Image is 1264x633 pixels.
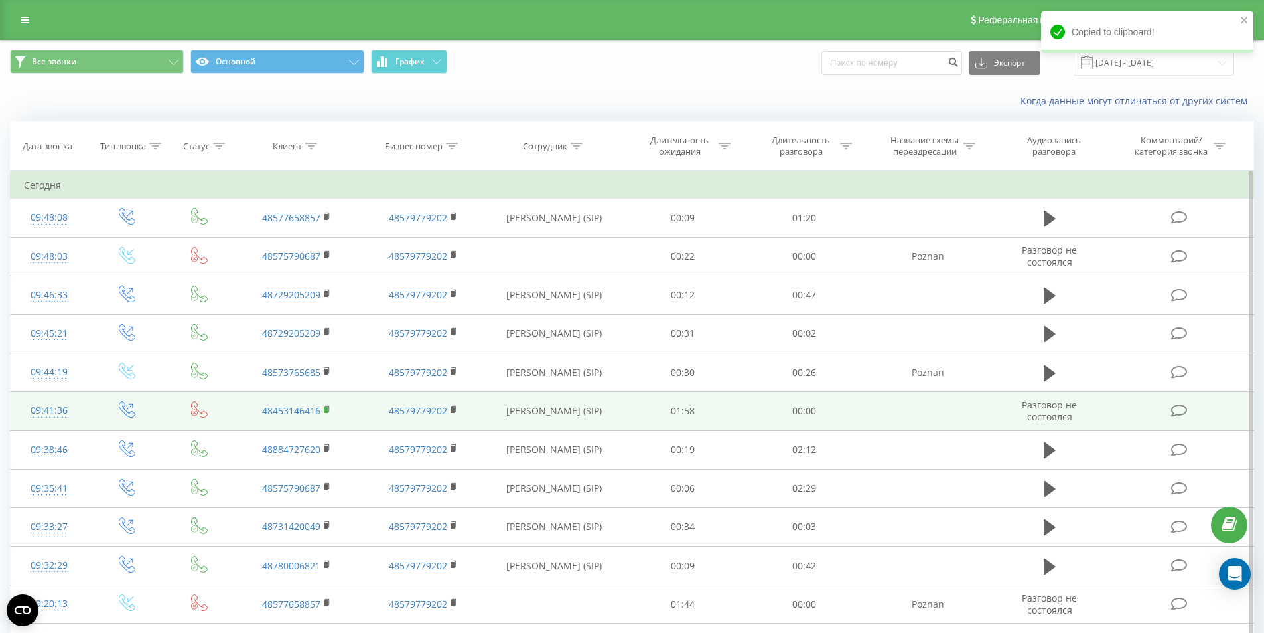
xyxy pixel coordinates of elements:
td: 01:58 [622,392,744,430]
td: 00:06 [622,469,744,507]
div: Дата звонка [23,141,72,152]
button: График [371,50,447,74]
div: 09:32:29 [24,553,75,579]
a: 48575790687 [262,250,320,262]
span: Разговор не состоялся [1022,592,1077,616]
button: Все звонки [10,50,184,74]
div: 09:46:33 [24,282,75,308]
a: 48731420049 [262,520,320,533]
td: 00:22 [622,237,744,276]
td: 01:20 [744,199,865,237]
a: 48884727620 [262,443,320,456]
a: 48577658857 [262,211,320,224]
div: 09:48:08 [24,205,75,230]
a: Когда данные могут отличаться от других систем [1020,94,1254,107]
td: 00:03 [744,507,865,546]
td: [PERSON_NAME] (SIP) [486,430,622,469]
div: Клиент [273,141,302,152]
span: Реферальная программа [978,15,1087,25]
span: График [395,57,425,66]
td: 00:00 [744,237,865,276]
a: 48579779202 [389,520,447,533]
a: 48579779202 [389,482,447,494]
td: 00:00 [744,392,865,430]
div: Тип звонка [100,141,146,152]
td: Сегодня [11,172,1254,199]
td: [PERSON_NAME] (SIP) [486,392,622,430]
td: [PERSON_NAME] (SIP) [486,547,622,585]
a: 48579779202 [389,250,447,262]
td: 00:30 [622,353,744,392]
td: 00:34 [622,507,744,546]
td: 02:12 [744,430,865,469]
a: 48579779202 [389,598,447,610]
span: Все звонки [32,56,76,67]
td: 00:26 [744,353,865,392]
div: 09:33:27 [24,514,75,540]
span: Разговор не состоялся [1022,244,1077,268]
td: 00:09 [622,199,744,237]
td: Poznan [865,237,991,276]
button: close [1240,15,1249,27]
td: Poznan [865,353,991,392]
div: Аудиозапись разговора [1011,135,1097,157]
a: 48579779202 [389,366,447,379]
div: Бизнес номер [385,141,443,152]
div: Статус [183,141,210,152]
a: 48729205209 [262,288,320,301]
div: 09:38:46 [24,437,75,463]
div: 09:44:19 [24,359,75,385]
td: 00:00 [744,585,865,624]
div: Длительность ожидания [644,135,715,157]
td: [PERSON_NAME] (SIP) [486,507,622,546]
td: 00:12 [622,276,744,314]
button: Основной [190,50,364,74]
td: 00:31 [622,314,744,353]
a: 48579779202 [389,327,447,339]
div: Open Intercom Messenger [1219,558,1251,590]
td: 00:09 [622,547,744,585]
div: Название схемы переадресации [889,135,960,157]
a: 48579779202 [389,443,447,456]
a: 48579779202 [389,288,447,301]
td: Poznan [865,585,991,624]
td: [PERSON_NAME] (SIP) [486,353,622,392]
td: 00:19 [622,430,744,469]
a: 48573765685 [262,366,320,379]
input: Поиск по номеру [821,51,962,75]
div: 09:48:03 [24,244,75,270]
a: 48579779202 [389,211,447,224]
div: Комментарий/категория звонка [1133,135,1210,157]
a: 48729205209 [262,327,320,339]
td: 01:44 [622,585,744,624]
td: 00:42 [744,547,865,585]
td: 02:29 [744,469,865,507]
a: 48453146416 [262,405,320,417]
div: 09:45:21 [24,321,75,347]
button: Экспорт [969,51,1040,75]
td: [PERSON_NAME] (SIP) [486,199,622,237]
div: Сотрудник [523,141,567,152]
a: 48579779202 [389,559,447,572]
div: Длительность разговора [766,135,837,157]
td: 00:02 [744,314,865,353]
div: 09:41:36 [24,398,75,424]
a: 48579779202 [389,405,447,417]
button: Open CMP widget [7,594,38,626]
div: 09:20:13 [24,591,75,617]
td: 00:47 [744,276,865,314]
a: 48780006821 [262,559,320,572]
span: Разговор не состоялся [1022,399,1077,423]
div: 09:35:41 [24,476,75,501]
a: 48577658857 [262,598,320,610]
a: 48575790687 [262,482,320,494]
td: [PERSON_NAME] (SIP) [486,314,622,353]
td: [PERSON_NAME] (SIP) [486,469,622,507]
td: [PERSON_NAME] (SIP) [486,276,622,314]
div: Copied to clipboard! [1041,11,1253,53]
